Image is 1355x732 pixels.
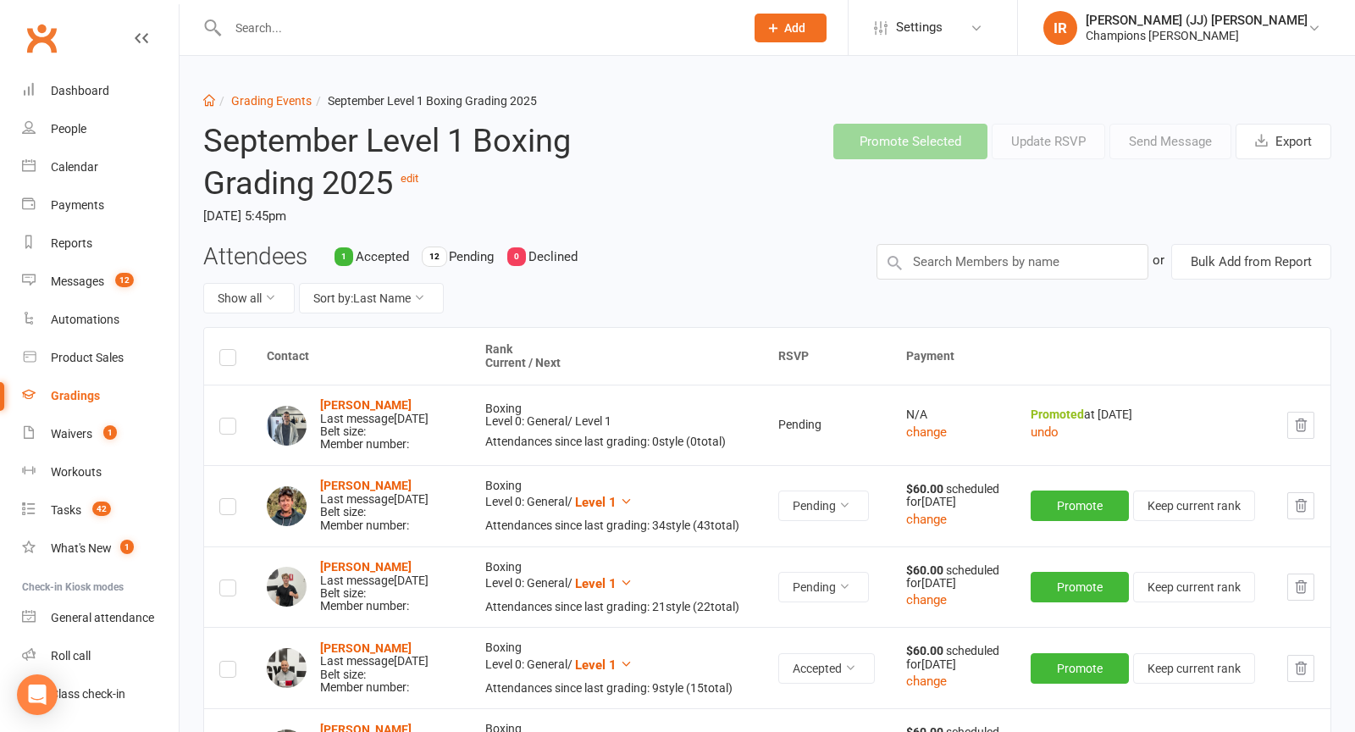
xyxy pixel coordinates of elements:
span: 1 [103,425,117,440]
a: Tasks 42 [22,491,179,530]
a: Automations [22,301,179,339]
div: People [51,122,86,136]
td: Boxing Level 0: General / [470,465,763,546]
div: Waivers [51,427,92,441]
a: Grading Events [231,94,312,108]
button: Show all [203,283,295,313]
a: edit [401,172,418,185]
button: undo [1031,422,1059,442]
div: [PERSON_NAME] (JJ) [PERSON_NAME] [1086,13,1308,28]
span: Settings [896,8,943,47]
td: Boxing Level 0: General / [470,385,763,465]
div: Belt size: Member number: [320,399,429,452]
button: change [906,590,947,610]
span: Pending [778,418,821,431]
button: Level 1 [575,655,633,675]
h3: Attendees [203,244,307,270]
div: Tasks [51,503,81,517]
button: change [906,671,947,691]
button: Export [1236,124,1331,159]
div: Roll call [51,649,91,663]
div: Last message [DATE] [320,574,429,587]
div: IR [1043,11,1077,45]
td: Boxing Level 0: General / [470,627,763,708]
div: Belt size: Member number: [320,480,429,532]
a: Waivers 1 [22,415,179,453]
div: Reports [51,236,92,250]
div: Last message [DATE] [320,493,429,506]
span: Accepted [356,249,409,264]
a: Product Sales [22,339,179,377]
button: Level 1 [575,574,633,594]
div: scheduled for [DATE] [906,645,1000,671]
div: at [DATE] [1031,408,1257,421]
time: [DATE] 5:45pm [203,202,659,230]
a: Roll call [22,637,179,675]
input: Search... [223,16,733,40]
button: Sort by:Last Name [299,283,444,313]
strong: Promoted [1031,408,1084,421]
td: Boxing Level 0: General / [470,546,763,628]
strong: $60.00 [906,563,946,577]
button: Pending [778,572,869,602]
span: Declined [528,249,578,264]
strong: $60.00 [906,644,946,657]
img: Paddy Baker [267,486,307,526]
div: Attendances since last grading: 21 style ( 22 total) [485,601,748,613]
span: Add [784,21,805,35]
th: Contact [252,328,470,385]
div: N/A [906,408,1000,421]
div: Last message [DATE] [320,655,429,668]
div: Attendances since last grading: 0 style ( 0 total) [485,435,748,448]
div: 1 [335,247,353,266]
a: Messages 12 [22,263,179,301]
button: Promote [1031,653,1129,684]
div: Attendances since last grading: 34 style ( 43 total) [485,519,748,532]
a: [PERSON_NAME] [320,560,412,574]
button: change [906,422,947,442]
a: Payments [22,186,179,225]
div: Champions [PERSON_NAME] [1086,28,1308,43]
div: Workouts [51,465,102,479]
li: September Level 1 Boxing Grading 2025 [312,91,537,110]
div: Belt size: Member number: [320,561,429,613]
button: Add [755,14,827,42]
th: RSVP [763,328,891,385]
button: Pending [778,491,869,521]
div: Attendances since last grading: 9 style ( 15 total) [485,682,748,695]
div: Automations [51,313,119,326]
a: People [22,110,179,148]
div: General attendance [51,611,154,624]
a: [PERSON_NAME] [320,479,412,492]
div: Open Intercom Messenger [17,674,58,715]
div: scheduled for [DATE] [906,483,1000,509]
div: scheduled for [DATE] [906,564,1000,591]
button: Keep current rank [1133,572,1255,602]
a: [PERSON_NAME] [320,641,412,655]
span: Level 1 [575,576,617,591]
div: Messages [51,274,104,288]
img: Robert Davidson [267,648,307,688]
button: Level 1 [575,492,633,513]
button: Accepted [778,653,875,684]
a: [PERSON_NAME] [320,398,412,412]
button: Keep current rank [1133,491,1255,521]
div: What's New [51,541,112,555]
h2: September Level 1 Boxing Grading 2025 [203,124,659,201]
span: Level 1 [575,414,611,428]
a: Reports [22,225,179,263]
a: Clubworx [20,17,63,59]
a: Class kiosk mode [22,675,179,713]
div: Belt size: Member number: [320,642,429,695]
a: Workouts [22,453,179,491]
span: 12 [115,273,134,287]
a: Gradings [22,377,179,415]
div: Product Sales [51,351,124,364]
div: Dashboard [51,84,109,97]
a: What's New1 [22,530,179,568]
div: 0 [507,247,526,266]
